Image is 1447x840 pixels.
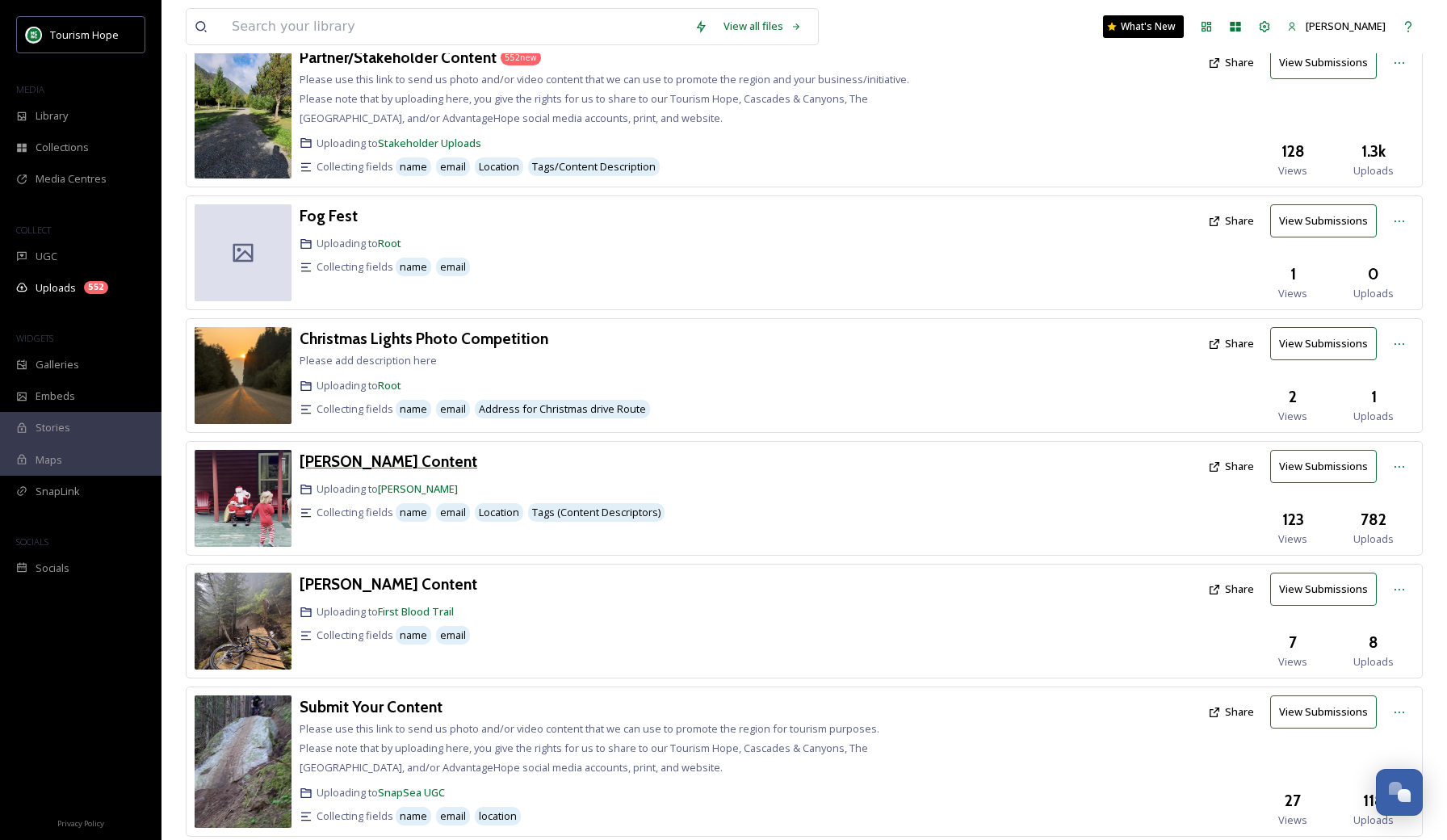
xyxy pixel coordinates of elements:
span: Uploads [1353,163,1394,178]
a: What's New [1103,15,1184,38]
span: Uploading to [317,481,458,497]
span: name [400,628,427,643]
span: SnapLink [36,484,80,499]
h3: 1 [1371,385,1377,409]
img: 87aeaa47-790f-4460-8b09-e689d98ab0ab.jpg [195,450,291,547]
span: Collections [36,140,89,155]
h3: 118 [1363,789,1384,813]
span: MEDIA [16,83,44,95]
a: Fog Fest [300,204,358,228]
a: Privacy Policy [57,813,104,832]
span: email [440,628,466,643]
span: Collecting fields [317,505,393,520]
a: Stakeholder Uploads [378,136,481,150]
span: Tags/Content Description [532,159,656,174]
input: Search your library [224,9,686,44]
h3: 123 [1282,508,1304,531]
span: SOCIALS [16,535,48,548]
button: View Submissions [1270,695,1377,729]
span: name [400,808,427,824]
a: [PERSON_NAME] Content [300,450,477,473]
button: Open Chat [1376,769,1423,816]
button: View Submissions [1270,204,1377,237]
span: Collecting fields [317,159,393,174]
button: View Submissions [1270,327,1377,360]
button: Share [1200,696,1262,728]
span: Collecting fields [317,259,393,275]
a: View Submissions [1270,695,1385,729]
a: SnapSea UGC [378,785,445,800]
span: Uploading to [317,785,445,800]
div: 552 new [501,50,541,65]
h3: [PERSON_NAME] Content [300,574,477,594]
h3: 1 [1290,262,1296,286]
span: Collecting fields [317,628,393,643]
img: 941b2a6b-d529-4b64-a735-0f97f09f239b.jpg [195,327,291,424]
span: Embeds [36,388,75,404]
span: Uploads [1353,654,1394,670]
span: Tourism Hope [50,27,119,42]
a: [PERSON_NAME] [1279,10,1394,42]
span: Views [1278,654,1307,670]
span: Uploads [1353,531,1394,547]
span: Uploading to [317,236,401,251]
span: Address for Christmas drive Route [479,401,646,417]
span: Maps [36,452,62,468]
span: email [440,808,466,824]
h3: 128 [1281,140,1305,163]
span: email [440,505,466,520]
h3: 27 [1285,789,1301,813]
a: Root [378,236,401,250]
a: Root [378,378,401,393]
span: WIDGETS [16,332,53,344]
h3: 7 [1289,631,1297,654]
a: Christmas Lights Photo Competition [300,327,548,351]
span: name [400,259,427,275]
span: Media Centres [36,171,107,187]
span: Please add description here [300,353,437,367]
button: View Submissions [1270,450,1377,483]
a: View Submissions [1270,46,1385,79]
img: 2cb650e4-b251-40dd-8e58-f152d799ce5c.jpg [195,695,291,828]
span: Views [1278,813,1307,828]
span: Views [1278,163,1307,178]
a: View Submissions [1270,573,1385,606]
span: Location [479,505,519,520]
img: logo.png [26,27,42,43]
span: Uploads [36,280,76,296]
span: Uploads [1353,813,1394,828]
h3: 8 [1369,631,1378,654]
a: View Submissions [1270,204,1385,237]
span: email [440,401,466,417]
span: location [479,808,517,824]
h3: 1.3k [1361,140,1386,163]
span: Privacy Policy [57,818,104,829]
img: 5a5c47c1-4357-42bd-87f7-951017a51c5a.jpg [195,573,291,670]
span: Tags (Content Descriptors) [532,505,661,520]
span: Stories [36,420,70,435]
span: Please use this link to send us photo and/or video content that we can use to promote the region ... [300,721,879,775]
img: 6cc2d030-37e2-4e81-b1da-482e3f797d97.jpg [195,46,291,178]
a: [PERSON_NAME] [378,481,458,496]
span: name [400,159,427,174]
a: Partner/Stakeholder Content [300,46,497,69]
h3: [PERSON_NAME] Content [300,451,477,471]
h3: Submit Your Content [300,697,442,716]
span: Uploads [1353,286,1394,301]
button: Share [1200,573,1262,605]
span: Location [479,159,519,174]
span: name [400,505,427,520]
span: [PERSON_NAME] [1306,19,1386,33]
button: Share [1200,205,1262,237]
div: 552 [84,281,108,294]
a: View Submissions [1270,327,1385,360]
div: View all files [715,10,810,42]
a: First Blood Trail [378,604,454,619]
span: Collecting fields [317,808,393,824]
span: name [400,401,427,417]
